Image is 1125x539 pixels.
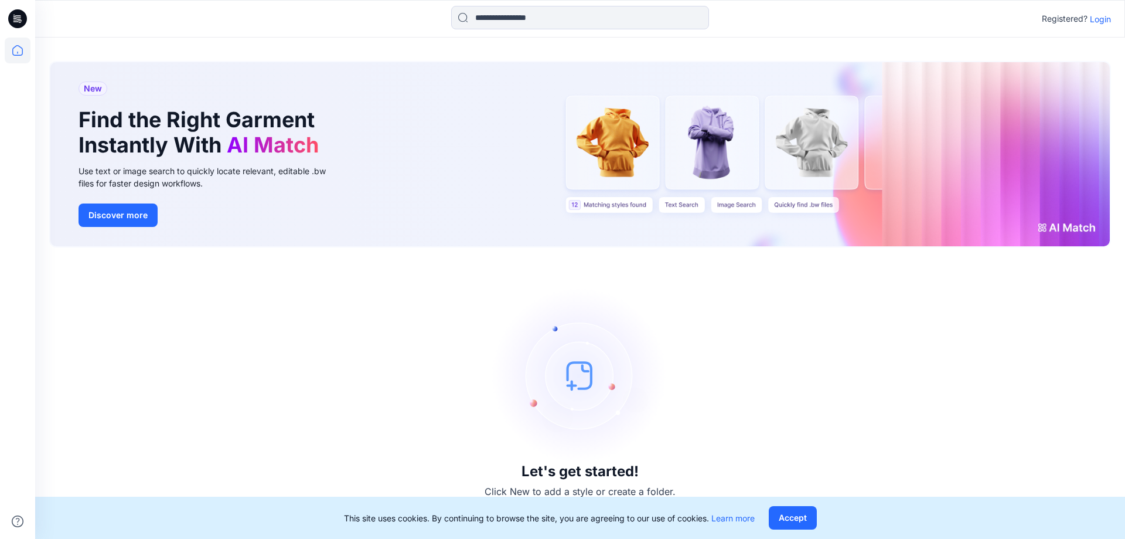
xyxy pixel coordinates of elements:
p: Login [1090,13,1111,25]
h3: Let's get started! [521,463,639,480]
span: New [84,82,102,96]
p: Registered? [1042,12,1087,26]
h1: Find the Right Garment Instantly With [79,107,325,158]
a: Learn more [711,513,755,523]
button: Discover more [79,204,158,227]
span: AI Match [227,132,319,158]
p: Click New to add a style or create a folder. [485,484,676,499]
img: empty-state-image.svg [492,287,668,463]
div: Use text or image search to quickly locate relevant, editable .bw files for faster design workflows. [79,165,342,189]
p: This site uses cookies. By continuing to browse the site, you are agreeing to our use of cookies. [344,512,755,524]
button: Accept [769,506,817,530]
